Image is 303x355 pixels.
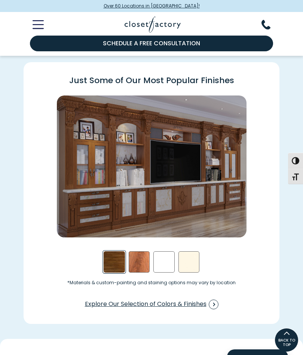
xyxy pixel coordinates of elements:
[129,251,150,273] div: African Mahogany Swatch
[30,36,273,51] a: Schedule a Free Consultation
[85,297,219,312] a: Explore Our Selection of Colors & Finishes
[125,16,181,33] img: Closet Factory Logo
[275,338,298,347] span: BACK TO TOP
[30,74,273,87] h3: Just Some of Our Most Popular Finishes
[178,251,200,273] div: Antique White Swatch
[104,251,125,273] div: Walnut- Stained Swatch
[153,251,175,273] div: White Swatch
[288,169,303,184] button: Toggle Font size
[85,300,218,309] span: Explore Our Selection of Colors & Finishes
[57,95,247,237] img: Entertainment center wall unit in walnut wood veneer
[275,328,299,352] a: BACK TO TOP
[57,95,247,237] div: Walnut- Stained Swatch
[104,3,200,9] span: Over 60 Locations in [GEOGRAPHIC_DATA]!
[261,20,279,30] button: Phone Number
[288,153,303,169] button: Toggle High Contrast
[63,280,241,285] small: *Materials & custom-painting and staining options may vary by location
[24,20,44,29] button: Toggle Mobile Menu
